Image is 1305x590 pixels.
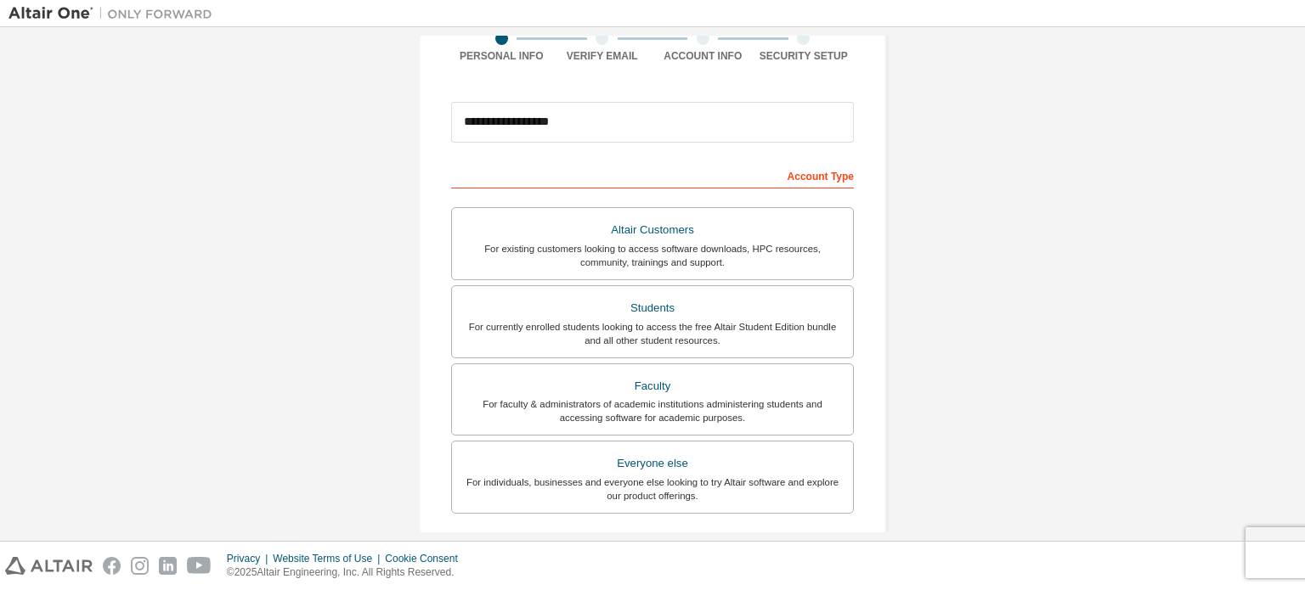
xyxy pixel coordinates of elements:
[462,320,843,347] div: For currently enrolled students looking to access the free Altair Student Edition bundle and all ...
[462,242,843,269] div: For existing customers looking to access software downloads, HPC resources, community, trainings ...
[652,49,754,63] div: Account Info
[227,552,273,565] div: Privacy
[552,49,653,63] div: Verify Email
[103,557,121,575] img: facebook.svg
[462,218,843,242] div: Altair Customers
[5,557,93,575] img: altair_logo.svg
[131,557,149,575] img: instagram.svg
[462,374,843,398] div: Faculty
[462,452,843,475] div: Everyone else
[273,552,385,565] div: Website Terms of Use
[451,161,854,188] div: Account Type
[8,5,221,22] img: Altair One
[462,397,843,424] div: For faculty & administrators of academic institutions administering students and accessing softwa...
[462,296,843,320] div: Students
[462,475,843,503] div: For individuals, businesses and everyone else looking to try Altair software and explore our prod...
[451,49,552,63] div: Personal Info
[227,565,468,580] p: © 2025 Altair Engineering, Inc. All Rights Reserved.
[385,552,467,565] div: Cookie Consent
[187,557,212,575] img: youtube.svg
[754,49,855,63] div: Security Setup
[159,557,177,575] img: linkedin.svg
